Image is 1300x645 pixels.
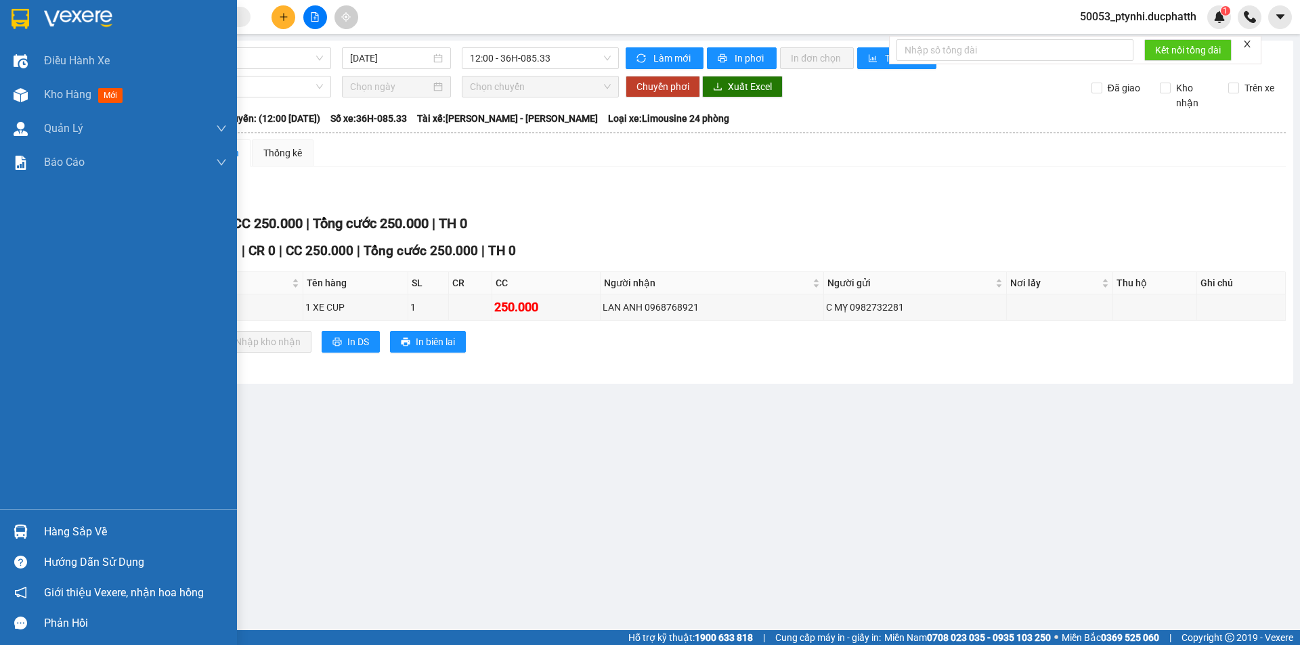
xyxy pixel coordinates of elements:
span: Tài xế: [PERSON_NAME] - [PERSON_NAME] [417,111,598,126]
img: warehouse-icon [14,54,28,68]
span: printer [332,337,342,348]
div: Hướng dẫn sử dụng [44,552,227,573]
button: downloadNhập kho nhận [209,331,311,353]
span: printer [718,53,729,64]
span: Trên xe [1239,81,1280,95]
img: warehouse-icon [14,88,28,102]
span: copyright [1225,633,1234,642]
span: Hỗ trợ kỹ thuật: [628,630,753,645]
span: ⚪️ [1054,635,1058,640]
button: printerIn DS [322,331,380,353]
span: | [1169,630,1171,645]
button: In đơn chọn [780,47,854,69]
span: Số xe: 36H-085.33 [330,111,407,126]
div: Hàng sắp về [44,522,227,542]
strong: 0708 023 035 - 0935 103 250 [927,632,1051,643]
span: caret-down [1274,11,1286,23]
span: Xuất Excel [728,79,772,94]
span: mới [98,88,123,103]
span: Tổng cước 250.000 [313,215,429,231]
span: Quản Lý [44,120,83,137]
span: Miền Nam [884,630,1051,645]
span: download [713,82,722,93]
span: printer [401,337,410,348]
span: Chọn chuyến [470,76,611,97]
span: message [14,617,27,629]
span: TH 0 [488,243,516,259]
span: | [432,215,435,231]
img: solution-icon [14,156,28,170]
strong: 1900 633 818 [695,632,753,643]
span: CC 250.000 [286,243,353,259]
div: 1 [410,300,446,315]
span: CC 250.000 [233,215,303,231]
button: plus [272,5,295,29]
span: Loại xe: Limousine 24 phòng [608,111,729,126]
th: Tên hàng [303,272,408,294]
button: printerIn phơi [707,47,777,69]
span: | [763,630,765,645]
img: warehouse-icon [14,525,28,539]
span: Điều hành xe [44,52,110,69]
span: Người gửi [827,275,993,290]
span: Báo cáo [44,154,85,171]
button: Kết nối tổng đài [1144,39,1232,61]
th: Ghi chú [1197,272,1286,294]
span: Người nhận [604,275,810,290]
th: Thu hộ [1113,272,1197,294]
span: 50053_ptynhi.ducphatth [1069,8,1207,25]
th: CC [492,272,600,294]
button: syncLàm mới [626,47,703,69]
sup: 1 [1221,6,1230,16]
span: notification [14,586,27,599]
th: SL [408,272,449,294]
span: close [1242,39,1252,49]
span: Miền Bắc [1062,630,1159,645]
button: printerIn biên lai [390,331,466,353]
span: TH 0 [439,215,467,231]
div: LAN ANH 0968768921 [603,300,821,315]
span: Nơi lấy [1010,275,1099,290]
span: plus [279,12,288,22]
span: down [216,157,227,168]
div: Phản hồi [44,613,227,633]
span: CR 0 [248,243,276,259]
span: | [279,243,282,259]
span: Kho hàng [44,88,91,101]
span: | [306,215,309,231]
strong: 0369 525 060 [1101,632,1159,643]
img: warehouse-icon [14,122,28,136]
button: downloadXuất Excel [702,76,783,97]
span: Kho nhận [1171,81,1218,110]
span: Cung cấp máy in - giấy in: [775,630,881,645]
span: 1 [1223,6,1228,16]
span: Đã giao [1102,81,1146,95]
div: C MỴ 0982732281 [826,300,1004,315]
span: aim [341,12,351,22]
span: file-add [310,12,320,22]
th: CR [449,272,492,294]
span: | [357,243,360,259]
span: Tổng cước 250.000 [364,243,478,259]
span: down [216,123,227,134]
button: file-add [303,5,327,29]
button: bar-chartThống kê [857,47,936,69]
img: icon-new-feature [1213,11,1226,23]
button: caret-down [1268,5,1292,29]
img: logo-vxr [12,9,29,29]
span: | [242,243,245,259]
span: Chuyến: (12:00 [DATE]) [221,111,320,126]
input: Chọn ngày [350,79,431,94]
button: aim [334,5,358,29]
span: In biên lai [416,334,455,349]
span: In DS [347,334,369,349]
span: bar-chart [868,53,880,64]
div: Thống kê [263,146,302,160]
span: Kết nối tổng đài [1155,43,1221,58]
input: Nhập số tổng đài [896,39,1133,61]
img: phone-icon [1244,11,1256,23]
span: 12:00 - 36H-085.33 [470,48,611,68]
span: In phơi [735,51,766,66]
span: SL 1 [213,243,238,259]
span: Giới thiệu Vexere, nhận hoa hồng [44,584,204,601]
